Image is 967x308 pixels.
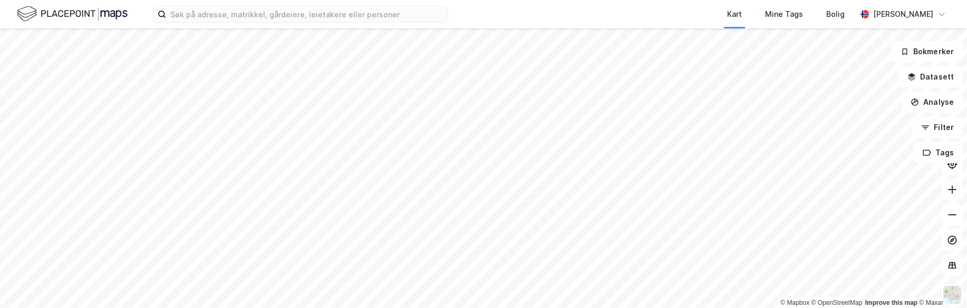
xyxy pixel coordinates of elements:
[780,299,809,306] a: Mapbox
[914,142,963,163] button: Tags
[914,257,967,308] div: Kontrollprogram for chat
[826,8,845,21] div: Bolig
[811,299,863,306] a: OpenStreetMap
[912,117,963,138] button: Filter
[902,92,963,113] button: Analyse
[873,8,933,21] div: [PERSON_NAME]
[166,6,448,22] input: Søk på adresse, matrikkel, gårdeiere, leietakere eller personer
[727,8,742,21] div: Kart
[865,299,917,306] a: Improve this map
[898,66,963,87] button: Datasett
[892,41,963,62] button: Bokmerker
[765,8,803,21] div: Mine Tags
[914,257,967,308] iframe: Chat Widget
[17,5,128,23] img: logo.f888ab2527a4732fd821a326f86c7f29.svg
